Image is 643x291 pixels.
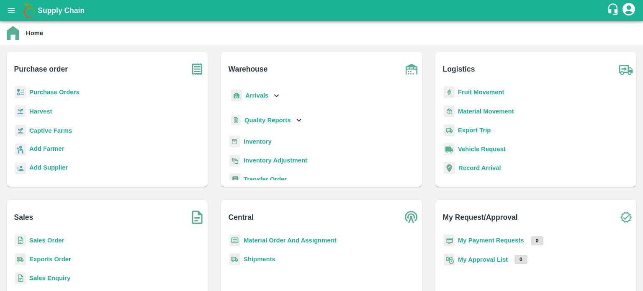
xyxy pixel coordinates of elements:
[15,162,26,175] img: supplier
[444,143,455,155] img: vehicle
[244,157,307,164] a: Inventory Adjustment
[444,253,455,266] img: approval
[244,176,287,183] a: Transfer Order
[14,63,68,75] b: Purchase order
[458,256,508,263] a: My Approval List
[458,237,524,244] a: My Payment Requests
[7,26,19,40] img: home
[29,163,68,174] a: Add Supplier
[29,256,71,263] a: Exports Order
[401,207,422,228] img: central
[229,173,240,185] img: whTransfer
[244,117,291,124] b: Quality Reports
[229,155,240,167] img: inventory
[29,144,64,155] a: Add Farmer
[231,90,242,102] img: whArrival
[15,272,26,284] img: sales
[229,86,281,105] div: Arrivals
[621,2,636,19] div: account of current user
[29,108,52,115] a: Harvest
[29,164,68,171] b: Add Supplier
[245,92,268,99] b: Arrivals
[29,89,80,95] a: Purchase Orders
[244,256,275,263] a: Shipments
[229,234,240,247] img: centralMaterial
[443,63,475,75] b: Logistics
[229,63,268,75] b: Warehouse
[29,145,64,152] b: Add Farmer
[229,112,303,129] div: Quality Reports
[38,5,607,16] a: Supply Chain
[444,234,455,247] img: payment
[29,127,72,134] a: Captive Farms
[531,236,544,245] p: 0
[514,255,527,264] p: 0
[458,108,514,115] a: Material Movement
[187,59,208,80] img: purchase
[2,1,21,20] button: open drawer
[444,124,455,136] img: delivery
[15,253,26,265] img: shipments
[29,275,70,281] a: Sales Enquiry
[231,115,241,126] img: qualityReport
[615,207,636,228] img: check
[458,165,501,171] a: Record Arrival
[244,237,337,244] a: Material Order And Assignment
[443,211,518,223] b: My Request/Approval
[458,127,491,134] a: Export Trip
[229,211,254,223] b: Central
[444,86,455,98] img: fruit
[15,124,26,137] img: harvest
[29,237,64,244] a: Sales Order
[458,89,504,95] a: Fruit Movement
[229,136,240,148] img: whInventory
[14,211,33,223] b: Sales
[444,105,455,118] img: material
[15,105,26,118] img: harvest
[444,162,455,174] img: recordArrival
[187,207,208,228] img: soSales
[615,59,636,80] img: truck
[21,2,38,19] img: logo
[15,86,26,98] img: reciept
[244,138,272,145] a: Inventory
[607,3,621,18] div: customer-support
[15,144,26,156] img: farmer
[458,146,506,152] a: Vehicle Request
[26,30,43,36] b: Home
[229,253,240,265] img: shipments
[15,234,26,247] img: sales
[38,6,85,15] b: Supply Chain
[401,59,422,80] img: warehouse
